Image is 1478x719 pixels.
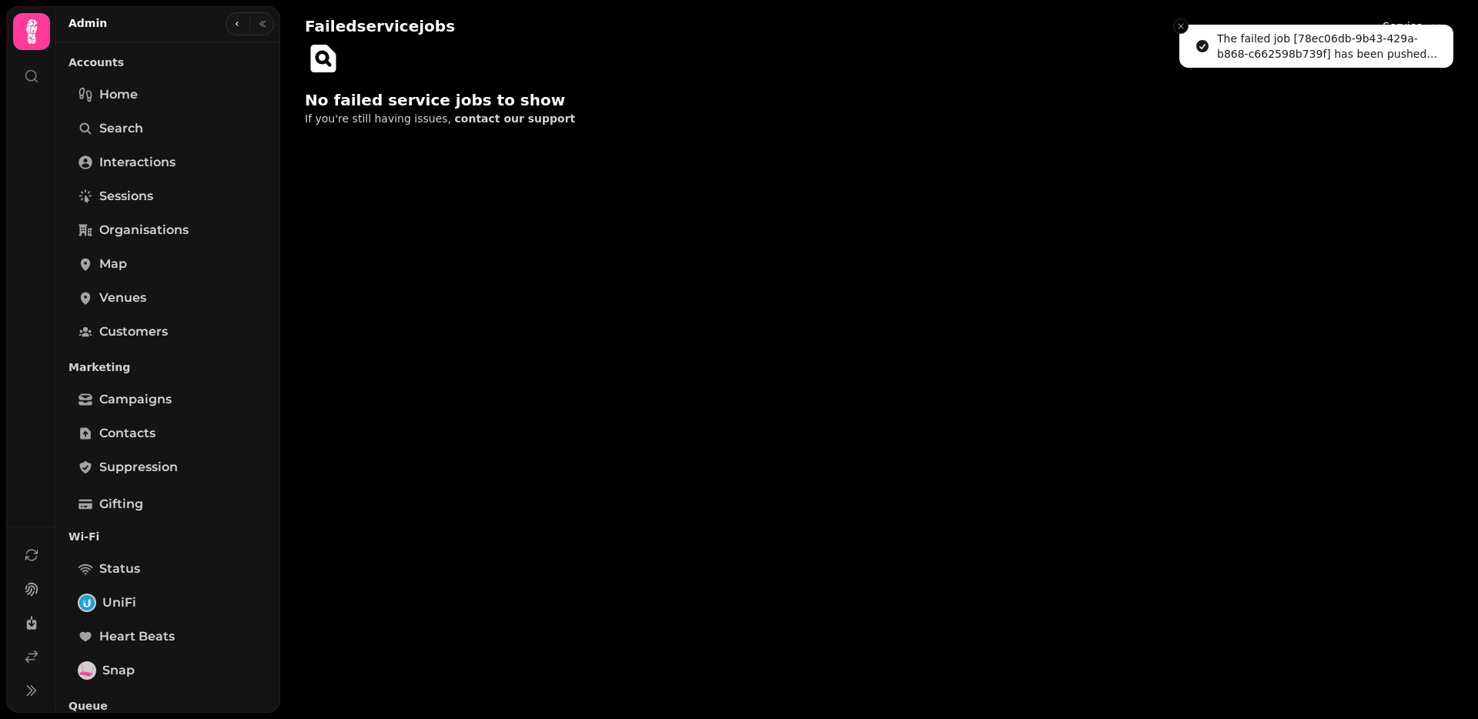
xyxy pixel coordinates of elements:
[69,113,268,144] a: Search
[99,458,178,477] span: Suppression
[69,655,268,686] a: SnapSnap
[99,495,143,513] span: Gifting
[99,289,146,307] span: Venues
[69,553,268,584] a: Status
[69,353,268,381] p: Marketing
[99,323,168,341] span: Customers
[102,661,135,680] span: Snap
[99,424,155,443] span: Contacts
[69,215,268,246] a: Organisations
[69,452,268,483] a: Suppression
[69,181,268,212] a: Sessions
[99,187,153,206] span: Sessions
[99,85,138,104] span: Home
[79,663,95,678] img: Snap
[305,89,600,111] h2: No failed service jobs to show
[305,111,699,126] p: If you're still having issues,
[99,153,176,172] span: Interactions
[455,113,576,124] span: contact our support
[1373,12,1453,40] button: Service
[69,489,268,520] a: Gifting
[69,147,268,178] a: Interactions
[69,418,268,449] a: Contacts
[69,587,268,618] a: UniFiUniFi
[99,390,172,409] span: Campaigns
[1173,18,1189,34] button: Close toast
[79,595,95,610] img: UniFi
[102,594,136,612] span: UniFi
[69,48,268,76] p: Accounts
[1217,31,1447,62] div: The failed job [78ec06db-9b43-429a-b868-c662598b739f] has been pushed back onto the queue!
[99,627,175,646] span: Heart beats
[99,255,127,273] span: Map
[69,283,268,313] a: Venues
[305,15,455,37] h2: Failed service jobs
[69,621,268,652] a: Heart beats
[99,560,140,578] span: Status
[69,79,268,110] a: Home
[69,15,107,31] h2: Admin
[99,221,189,239] span: Organisations
[455,111,576,126] button: contact our support
[69,249,268,279] a: Map
[99,119,143,138] span: Search
[69,523,268,550] p: Wi-Fi
[69,316,268,347] a: Customers
[69,384,268,415] a: Campaigns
